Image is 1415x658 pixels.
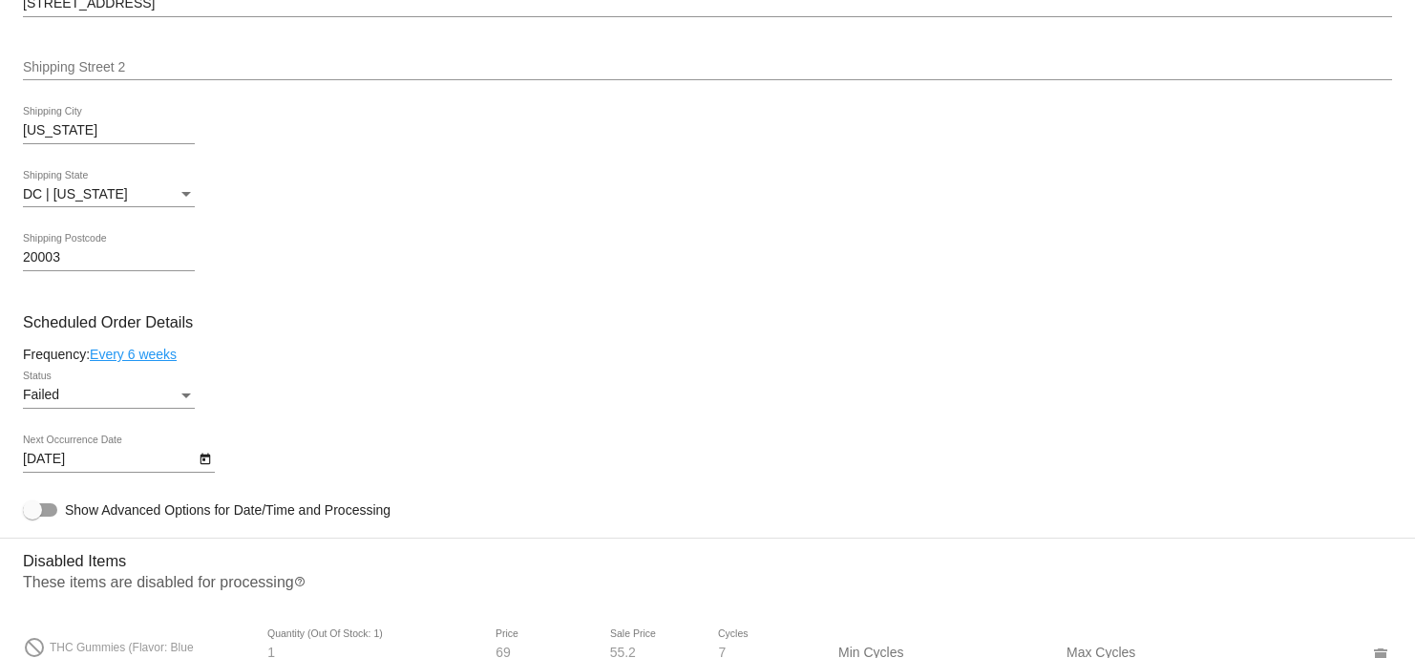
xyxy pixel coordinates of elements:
div: Frequency: [23,347,1392,362]
input: Shipping City [23,123,195,138]
a: Every 6 weeks [90,347,177,362]
p: These items are disabled for processing [23,574,1392,599]
mat-icon: help_outline [294,576,306,599]
button: Open calendar [195,448,215,468]
input: Shipping Postcode [23,250,195,265]
input: Shipping Street 2 [23,60,1392,75]
span: Failed [23,387,59,402]
input: Next Occurrence Date [23,452,195,467]
h3: Scheduled Order Details [23,313,1392,331]
h3: Disabled Items [23,538,1392,570]
mat-select: Status [23,388,195,403]
span: Show Advanced Options for Date/Time and Processing [65,500,391,520]
mat-select: Shipping State [23,187,195,202]
span: DC | [US_STATE] [23,186,128,202]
